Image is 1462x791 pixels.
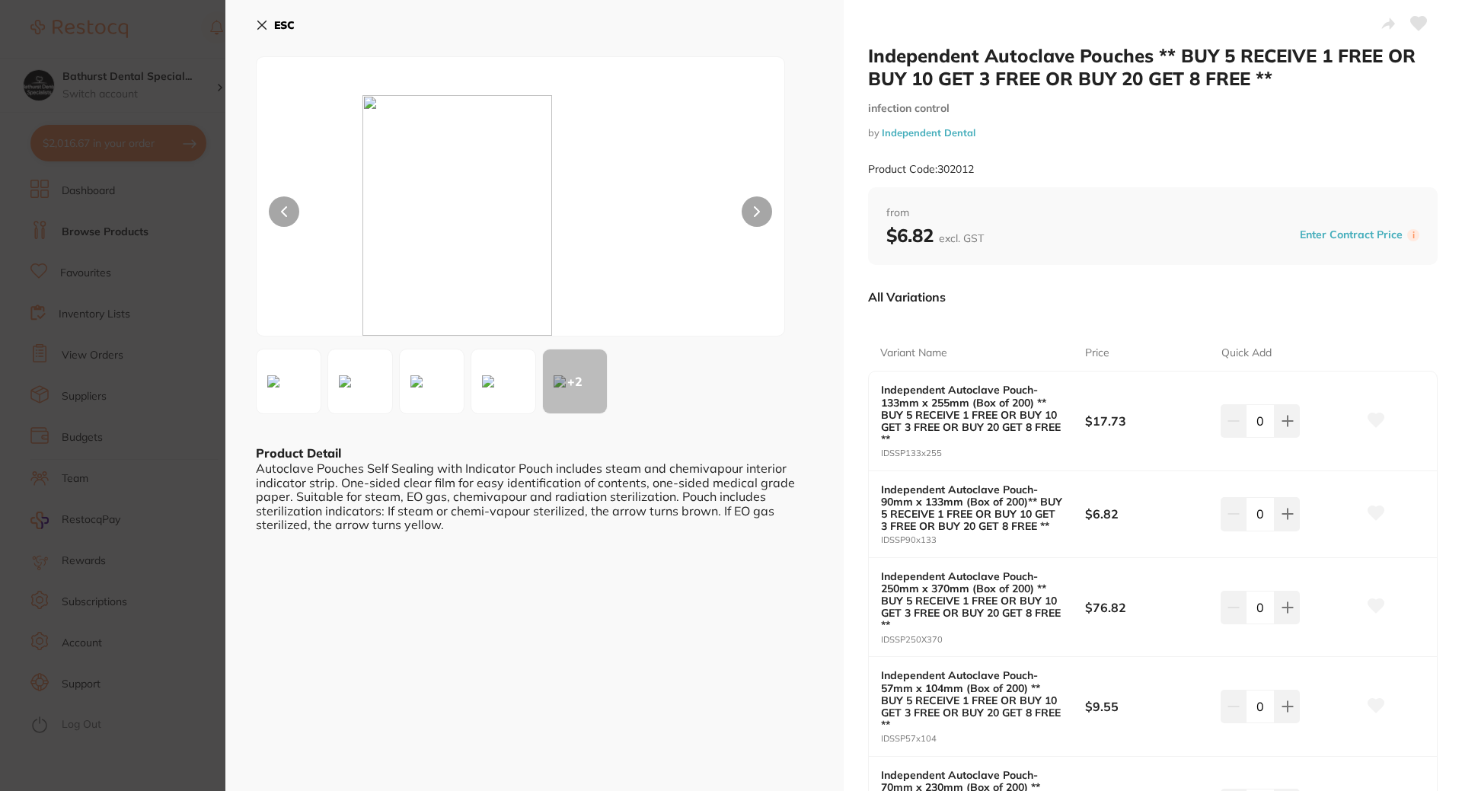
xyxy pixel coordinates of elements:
[868,44,1438,90] h2: Independent Autoclave Pouches ** BUY 5 RECEIVE 1 FREE OR BUY 10 GET 3 FREE OR BUY 20 GET 8 FREE **
[256,461,813,531] div: Autoclave Pouches Self Sealing with Indicator Pouch includes steam and chemivapour interior indic...
[886,224,984,247] b: $6.82
[1221,346,1272,361] p: Quick Add
[882,126,975,139] a: Independent Dental
[256,445,341,461] b: Product Detail
[880,346,947,361] p: Variant Name
[1407,229,1419,241] label: i
[1085,346,1109,361] p: Price
[333,369,357,394] img: Ni5qcGc
[881,635,1085,645] small: IDSSP250X370
[1085,413,1208,429] b: $17.73
[1085,506,1208,522] b: $6.82
[881,483,1065,532] b: Independent Autoclave Pouch- 90mm x 133mm (Box of 200)** BUY 5 RECEIVE 1 FREE OR BUY 10 GET 3 FRE...
[881,570,1065,631] b: Independent Autoclave Pouch- 250mm x 370mm (Box of 200) ** BUY 5 RECEIVE 1 FREE OR BUY 10 GET 3 F...
[542,349,608,414] button: +2
[274,18,295,32] b: ESC
[868,127,1438,139] small: by
[868,289,946,305] p: All Variations
[404,369,429,394] img: My5qcGc
[881,669,1065,730] b: Independent Autoclave Pouch- 57mm x 104mm (Box of 200) ** BUY 5 RECEIVE 1 FREE OR BUY 10 GET 3 FR...
[256,12,295,38] button: ESC
[881,734,1085,744] small: IDSSP57x104
[1085,599,1208,616] b: $76.82
[881,535,1085,545] small: IDSSP90x133
[362,95,679,336] img: Ny5qcGc
[868,163,974,176] small: Product Code: 302012
[476,369,500,394] img: cm9kdWN0LmpwZw
[886,206,1419,221] span: from
[1085,698,1208,715] b: $9.55
[543,349,607,413] div: + 2
[881,448,1085,458] small: IDSSP133x255
[868,102,1438,115] small: infection control
[939,231,984,245] span: excl. GST
[1295,228,1407,242] button: Enter Contract Price
[261,369,286,394] img: Ny5qcGc
[881,384,1065,445] b: Independent Autoclave Pouch- 133mm x 255mm (Box of 200) ** BUY 5 RECEIVE 1 FREE OR BUY 10 GET 3 F...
